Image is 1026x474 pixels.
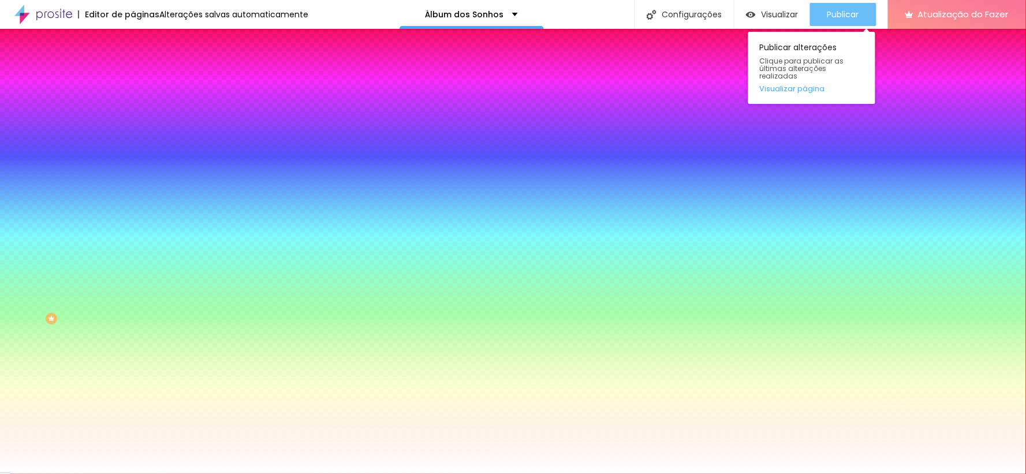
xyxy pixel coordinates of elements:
img: view-1.svg [746,10,756,20]
font: Clique para publicar as últimas alterações realizadas [760,56,844,81]
font: Visualizar página [760,83,825,94]
font: Publicar [827,9,859,20]
button: Publicar [810,3,876,26]
font: Editor de páginas [85,9,159,20]
font: Atualização do Fazer [918,8,1009,20]
font: Alterações salvas automaticamente [159,9,308,20]
font: Configurações [662,9,722,20]
font: Álbum dos Sonhos [425,9,503,20]
img: Ícone [647,10,656,20]
a: Visualizar página [760,85,864,92]
font: Publicar alterações [760,42,837,53]
button: Visualizar [734,3,810,26]
font: Visualizar [762,9,799,20]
